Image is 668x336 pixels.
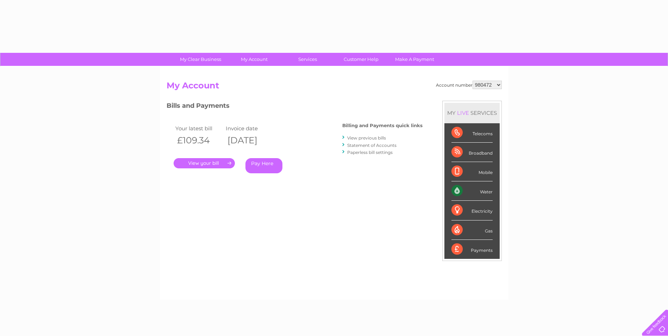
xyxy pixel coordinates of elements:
[436,81,502,89] div: Account number
[347,143,397,148] a: Statement of Accounts
[444,103,500,123] div: MY SERVICES
[245,158,282,173] a: Pay Here
[342,123,423,128] h4: Billing and Payments quick links
[451,201,493,220] div: Electricity
[451,220,493,240] div: Gas
[174,124,224,133] td: Your latest bill
[332,53,390,66] a: Customer Help
[167,101,423,113] h3: Bills and Payments
[451,181,493,201] div: Water
[279,53,337,66] a: Services
[451,143,493,162] div: Broadband
[167,81,502,94] h2: My Account
[347,135,386,141] a: View previous bills
[451,123,493,143] div: Telecoms
[174,158,235,168] a: .
[225,53,283,66] a: My Account
[386,53,444,66] a: Make A Payment
[451,240,493,259] div: Payments
[451,162,493,181] div: Mobile
[224,124,275,133] td: Invoice date
[171,53,230,66] a: My Clear Business
[174,133,224,148] th: £109.34
[224,133,275,148] th: [DATE]
[347,150,393,155] a: Paperless bill settings
[456,110,470,116] div: LIVE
